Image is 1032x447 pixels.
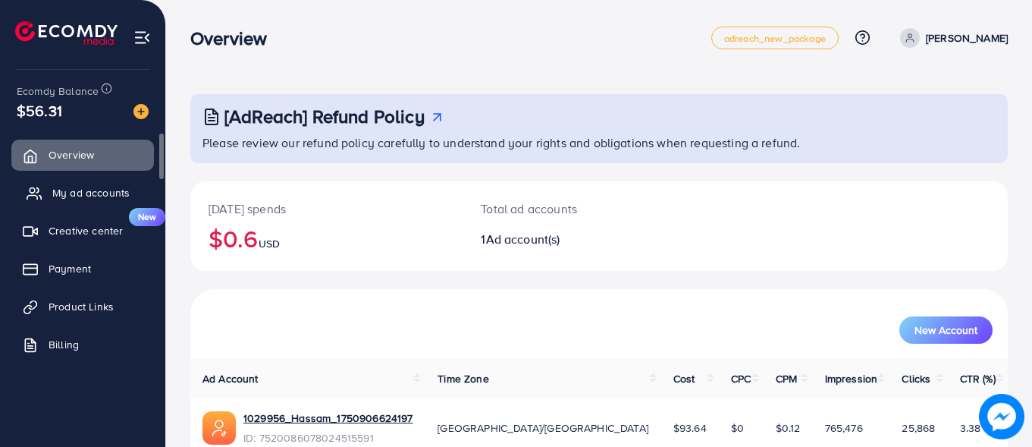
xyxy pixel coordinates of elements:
a: Billing [11,329,154,360]
h2: 1 [481,232,649,247]
a: Product Links [11,291,154,322]
img: image [133,104,149,119]
span: Payment [49,261,91,276]
p: Please review our refund policy carefully to understand your rights and obligations when requesti... [202,134,999,152]
span: Time Zone [438,371,488,386]
span: USD [259,236,280,251]
span: My ad accounts [52,185,130,200]
span: New Account [914,325,977,335]
span: adreach_new_package [724,33,826,43]
span: Product Links [49,299,114,314]
a: [PERSON_NAME] [894,28,1008,48]
span: Impression [825,371,878,386]
a: Payment [11,253,154,284]
img: ic-ads-acc.e4c84228.svg [202,411,236,445]
span: 3.38 [960,420,981,436]
span: Creative center [49,223,123,238]
span: Ecomdy Balance [17,83,99,99]
span: $0.12 [776,420,801,436]
span: $93.64 [673,420,707,436]
h3: [AdReach] Refund Policy [224,105,425,127]
a: My ad accounts [11,178,154,208]
span: Billing [49,337,79,352]
h2: $0.6 [209,224,444,253]
span: Clicks [902,371,930,386]
a: adreach_new_package [711,27,839,49]
img: logo [15,21,118,45]
span: Overview [49,147,94,162]
h3: Overview [190,27,279,49]
a: Creative centerNew [11,216,154,246]
a: 1029956_Hassam_1750906624197 [243,411,412,426]
img: menu [133,29,151,46]
button: New Account [899,316,993,344]
span: 25,868 [902,420,935,436]
p: [PERSON_NAME] [926,29,1008,47]
span: [GEOGRAPHIC_DATA]/[GEOGRAPHIC_DATA] [438,420,648,436]
span: New [129,208,165,226]
span: 765,476 [825,420,863,436]
a: Overview [11,140,154,170]
span: Cost [673,371,695,386]
p: [DATE] spends [209,200,444,218]
span: $0 [731,420,744,436]
span: CPC [731,371,751,386]
span: CPM [776,371,797,386]
span: ID: 7520086078024515591 [243,430,412,445]
img: image [979,394,1024,439]
span: Ad Account [202,371,259,386]
span: Ad account(s) [486,231,560,247]
span: $56.31 [17,99,62,121]
span: CTR (%) [960,371,996,386]
p: Total ad accounts [481,200,649,218]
